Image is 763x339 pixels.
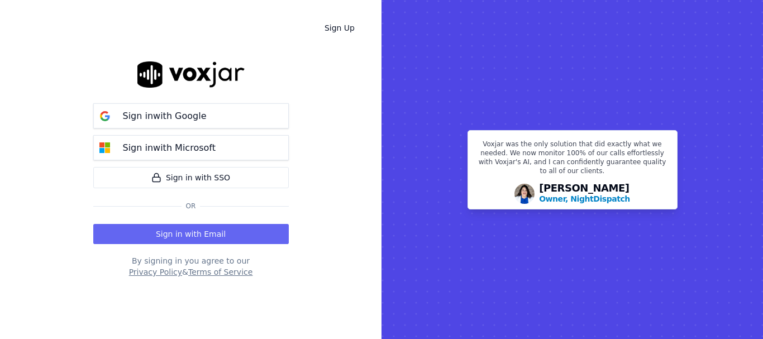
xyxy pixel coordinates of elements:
div: [PERSON_NAME] [539,183,630,204]
p: Sign in with Microsoft [123,141,216,155]
p: Voxjar was the only solution that did exactly what we needed. We now monitor 100% of our calls ef... [475,140,670,180]
button: Sign inwith Google [93,103,289,128]
img: logo [137,61,245,88]
a: Sign in with SSO [93,167,289,188]
p: Sign in with Google [123,109,207,123]
p: Owner, NightDispatch [539,193,630,204]
div: By signing in you agree to our & [93,255,289,278]
img: google Sign in button [94,105,116,127]
button: Sign inwith Microsoft [93,135,289,160]
span: Or [182,202,201,211]
button: Terms of Service [188,266,252,278]
button: Sign in with Email [93,224,289,244]
button: Privacy Policy [129,266,182,278]
img: Avatar [514,184,535,204]
img: microsoft Sign in button [94,137,116,159]
a: Sign Up [316,18,364,38]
